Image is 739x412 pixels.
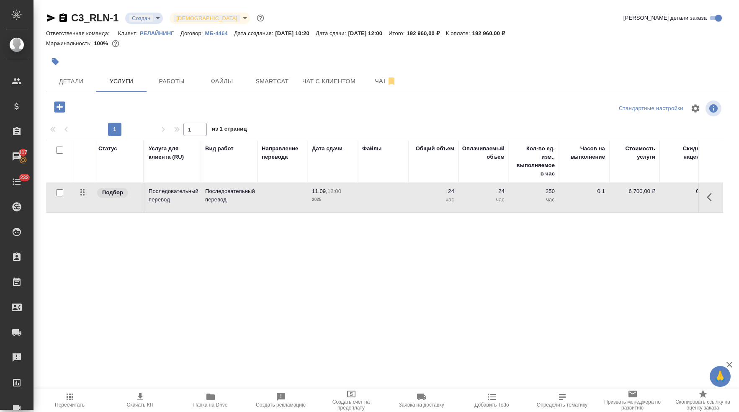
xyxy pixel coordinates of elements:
button: 🙏 [710,366,731,387]
span: Посмотреть информацию [706,100,723,116]
span: 🙏 [713,368,727,385]
svg: Отписаться [386,76,397,86]
span: Папка на Drive [193,402,228,408]
p: Итого: [389,30,407,36]
p: Клиент: [118,30,140,36]
span: 232 [15,173,34,182]
button: [DEMOGRAPHIC_DATA] [174,15,239,22]
span: Создать счет на предоплату [321,399,381,411]
button: Заявка на доставку [386,389,457,412]
a: РЕЛАЙНИНГ [140,29,180,36]
div: Услуга для клиента (RU) [149,144,197,161]
button: Определить тематику [527,389,597,412]
p: Маржинальность: [46,40,94,46]
p: 24 [412,187,454,196]
p: 192 960,00 ₽ [407,30,445,36]
span: 117 [14,148,33,157]
button: 0.00 RUB; [110,38,121,49]
span: Пересчитать [55,402,85,408]
div: Дата сдачи [312,144,342,153]
a: МБ-4464 [205,29,234,36]
a: 232 [2,171,31,192]
div: Общий объем [416,144,454,153]
p: Ответственная команда: [46,30,112,36]
p: Договор: [180,30,205,36]
p: 192 960,00 ₽ [472,30,511,36]
p: Дата сдачи: [316,30,348,36]
button: Скопировать ссылку [58,13,68,23]
span: Услуги [101,76,142,87]
div: Статус [98,144,117,153]
p: 2025 [312,196,354,204]
p: Последовательный перевод [149,187,197,204]
a: C3_RLN-1 [71,12,118,23]
p: час [463,196,505,204]
span: [PERSON_NAME] детали заказа [623,14,707,22]
button: Добавить Todo [457,389,527,412]
span: Работы [152,76,192,87]
p: [DATE] 10:20 [275,30,316,36]
span: Создать рекламацию [256,402,306,408]
button: Создать рекламацию [246,389,316,412]
button: Показать кнопки [702,187,722,207]
p: Дата создания: [234,30,275,36]
span: Настроить таблицу [685,98,706,118]
div: Оплачиваемый объем [462,144,505,161]
span: Скачать КП [127,402,154,408]
p: 100% [94,40,110,46]
div: Скидка / наценка [664,144,706,161]
p: 12:00 [327,188,341,194]
span: Определить тематику [537,402,587,408]
button: Добавить услугу [48,98,71,116]
span: Скопировать ссылку на оценку заказа [673,399,733,411]
button: Добавить тэг [46,52,64,71]
p: Подбор [102,188,123,197]
span: Файлы [202,76,242,87]
span: Заявка на доставку [399,402,444,408]
span: Призвать менеджера по развитию [603,399,663,411]
button: Пересчитать [35,389,105,412]
span: Чат [366,76,406,86]
span: Добавить Todo [474,402,509,408]
div: split button [617,102,685,115]
div: Кол-во ед. изм., выполняемое в час [513,144,555,178]
p: [DATE] 12:00 [348,30,389,36]
button: Призвать менеджера по развитию [597,389,668,412]
p: Последовательный перевод [205,187,253,204]
div: Создан [170,13,250,24]
a: 117 [2,146,31,167]
p: 250 [513,187,555,196]
p: 6 700,00 ₽ [613,187,655,196]
div: Вид работ [205,144,234,153]
span: Чат с клиентом [302,76,355,87]
div: Направление перевода [262,144,304,161]
p: РЕЛАЙНИНГ [140,30,180,36]
p: МБ-4464 [205,30,234,36]
p: 11.09, [312,188,327,194]
div: Создан [125,13,163,24]
span: Smartcat [252,76,292,87]
button: Скопировать ссылку на оценку заказа [668,389,738,412]
p: 24 [463,187,505,196]
button: Создан [129,15,153,22]
button: Скачать КП [105,389,175,412]
span: Детали [51,76,91,87]
p: час [513,196,555,204]
div: Файлы [362,144,381,153]
button: Папка на Drive [175,389,246,412]
button: Создать счет на предоплату [316,389,386,412]
p: час [412,196,454,204]
span: из 1 страниц [212,124,247,136]
p: 0 % [664,187,706,196]
div: Стоимость услуги [613,144,655,161]
button: Скопировать ссылку для ЯМессенджера [46,13,56,23]
div: Часов на выполнение [563,144,605,161]
td: 0.1 [559,183,609,212]
p: К оплате: [446,30,472,36]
